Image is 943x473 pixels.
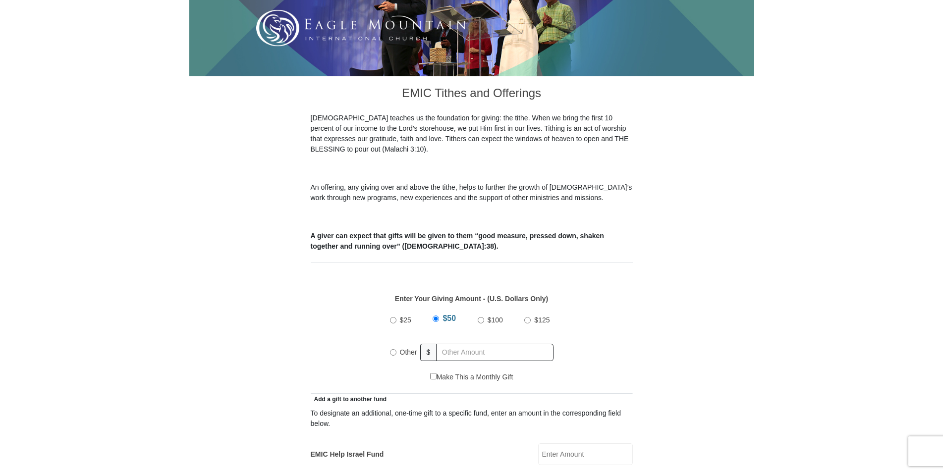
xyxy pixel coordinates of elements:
[488,316,503,324] span: $100
[534,316,550,324] span: $125
[311,232,604,250] b: A giver can expect that gifts will be given to them “good measure, pressed down, shaken together ...
[443,314,456,322] span: $50
[311,396,387,403] span: Add a gift to another fund
[311,113,633,155] p: [DEMOGRAPHIC_DATA] teaches us the foundation for giving: the tithe. When we bring the first 10 pe...
[436,344,553,361] input: Other Amount
[400,348,417,356] span: Other
[395,295,548,303] strong: Enter Your Giving Amount - (U.S. Dollars Only)
[400,316,411,324] span: $25
[430,373,437,379] input: Make This a Monthly Gift
[420,344,437,361] span: $
[430,372,513,382] label: Make This a Monthly Gift
[311,449,384,460] label: EMIC Help Israel Fund
[538,443,633,465] input: Enter Amount
[311,182,633,203] p: An offering, any giving over and above the tithe, helps to further the growth of [DEMOGRAPHIC_DAT...
[311,76,633,113] h3: EMIC Tithes and Offerings
[311,408,633,429] div: To designate an additional, one-time gift to a specific fund, enter an amount in the correspondin...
